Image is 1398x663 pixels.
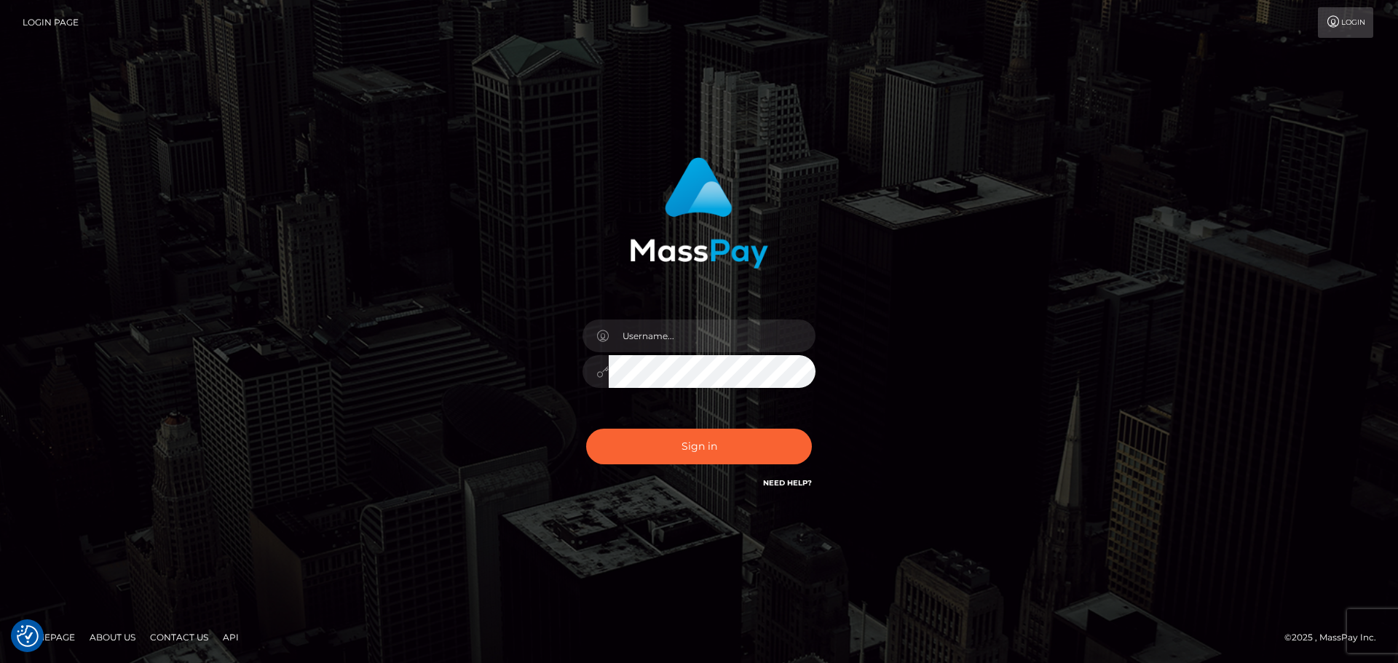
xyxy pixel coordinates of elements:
[16,626,81,648] a: Homepage
[609,319,815,352] input: Username...
[17,625,39,647] button: Consent Preferences
[763,478,812,488] a: Need Help?
[1284,630,1387,646] div: © 2025 , MassPay Inc.
[630,157,768,269] img: MassPay Login
[144,626,214,648] a: Contact Us
[1318,7,1373,38] a: Login
[217,626,245,648] a: API
[84,626,141,648] a: About Us
[586,429,812,464] button: Sign in
[17,625,39,647] img: Revisit consent button
[23,7,79,38] a: Login Page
